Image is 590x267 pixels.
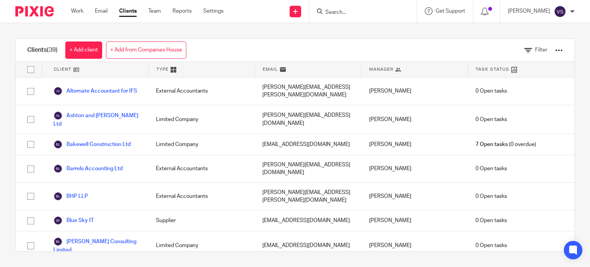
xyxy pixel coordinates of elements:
[53,192,63,201] img: svg%3E
[476,116,507,123] span: 0 Open tasks
[508,7,550,15] p: [PERSON_NAME]
[95,7,108,15] a: Email
[361,78,468,105] div: [PERSON_NAME]
[361,210,468,231] div: [PERSON_NAME]
[27,46,58,54] h1: Clients
[255,210,361,231] div: [EMAIL_ADDRESS][DOMAIN_NAME]
[119,7,137,15] a: Clients
[53,216,63,225] img: svg%3E
[148,183,255,210] div: External Accountants
[255,105,361,134] div: [PERSON_NAME][EMAIL_ADDRESS][DOMAIN_NAME]
[535,47,547,53] span: Filter
[148,105,255,134] div: Limited Company
[53,237,63,246] img: svg%3E
[53,164,63,173] img: svg%3E
[369,66,393,73] span: Manager
[361,231,468,260] div: [PERSON_NAME]
[54,66,71,73] span: Client
[53,237,141,254] a: [PERSON_NAME] Consulting Limited
[148,7,161,15] a: Team
[255,183,361,210] div: [PERSON_NAME][EMAIL_ADDRESS][PERSON_NAME][DOMAIN_NAME]
[148,210,255,231] div: Supplier
[476,66,509,73] span: Task Status
[23,62,38,77] input: Select all
[53,140,131,149] a: Bakewell Construction Ltd
[255,134,361,155] div: [EMAIL_ADDRESS][DOMAIN_NAME]
[476,141,536,148] span: (0 overdue)
[361,155,468,182] div: [PERSON_NAME]
[203,7,224,15] a: Settings
[53,111,63,120] img: svg%3E
[148,78,255,105] div: External Accountants
[436,8,465,14] span: Get Support
[325,9,394,16] input: Search
[263,66,278,73] span: Email
[156,66,169,73] span: Type
[361,183,468,210] div: [PERSON_NAME]
[476,242,507,249] span: 0 Open tasks
[361,134,468,155] div: [PERSON_NAME]
[476,87,507,95] span: 0 Open tasks
[476,165,507,172] span: 0 Open tasks
[554,5,566,18] img: svg%3E
[53,164,123,173] a: Barrels Accounting Ltd
[255,155,361,182] div: [PERSON_NAME][EMAIL_ADDRESS][DOMAIN_NAME]
[53,86,137,96] a: Alternate Accountant for IFS
[47,47,58,53] span: (39)
[71,7,83,15] a: Work
[255,78,361,105] div: [PERSON_NAME][EMAIL_ADDRESS][PERSON_NAME][DOMAIN_NAME]
[53,192,88,201] a: BHP LLP
[476,217,507,224] span: 0 Open tasks
[53,216,94,225] a: Blue Sky IT
[148,134,255,155] div: Limited Company
[53,86,63,96] img: svg%3E
[255,231,361,260] div: [EMAIL_ADDRESS][DOMAIN_NAME]
[148,231,255,260] div: Limited Company
[476,141,508,148] span: 7 Open tasks
[361,105,468,134] div: [PERSON_NAME]
[53,111,141,128] a: Ashton and [PERSON_NAME] Ltd
[148,155,255,182] div: External Accountants
[15,6,54,17] img: Pixie
[172,7,192,15] a: Reports
[65,41,102,59] a: + Add client
[476,192,507,200] span: 0 Open tasks
[106,41,186,59] a: + Add from Companies House
[53,140,63,149] img: svg%3E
